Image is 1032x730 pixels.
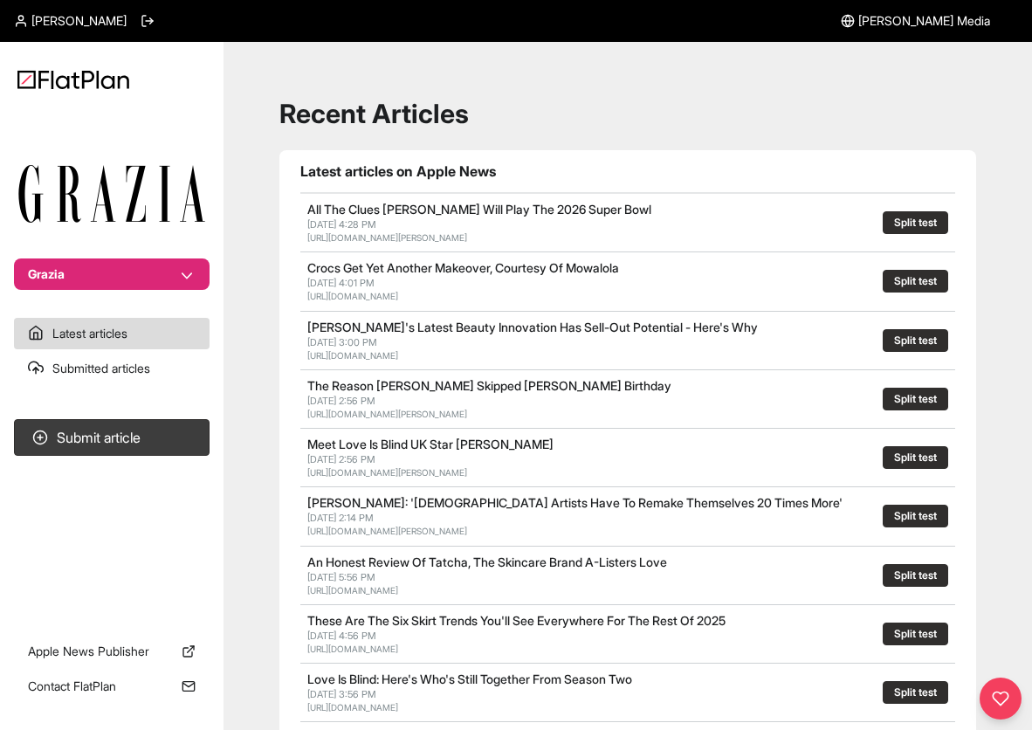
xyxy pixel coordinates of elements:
span: [PERSON_NAME] [31,12,127,30]
img: Publication Logo [17,164,206,224]
a: [URL][DOMAIN_NAME][PERSON_NAME] [307,409,467,419]
button: Split test [883,446,948,469]
button: Split test [883,329,948,352]
h1: Recent Articles [279,98,976,129]
a: Crocs Get Yet Another Makeover, Courtesy Of Mowalola [307,260,619,275]
a: All The Clues [PERSON_NAME] Will Play The 2026 Super Bowl [307,202,651,217]
a: [URL][DOMAIN_NAME][PERSON_NAME] [307,467,467,478]
span: [DATE] 5:56 PM [307,571,375,583]
h1: Latest articles on Apple News [300,161,955,182]
span: [DATE] 3:00 PM [307,336,377,348]
a: Latest articles [14,318,210,349]
a: Submitted articles [14,353,210,384]
span: [DATE] 3:56 PM [307,688,376,700]
button: Split test [883,270,948,293]
a: Contact FlatPlan [14,671,210,702]
a: [URL][DOMAIN_NAME] [307,702,398,713]
span: [PERSON_NAME] Media [858,12,990,30]
a: An Honest Review Of Tatcha, The Skincare Brand A-Listers Love [307,554,667,569]
a: [PERSON_NAME]'s Latest Beauty Innovation Has Sell-Out Potential - Here's Why [307,320,758,334]
a: [URL][DOMAIN_NAME][PERSON_NAME] [307,232,467,243]
a: [URL][DOMAIN_NAME] [307,585,398,596]
button: Split test [883,505,948,527]
span: [DATE] 2:56 PM [307,395,375,407]
a: Meet Love Is Blind UK Star [PERSON_NAME] [307,437,554,451]
span: [DATE] 2:14 PM [307,512,374,524]
button: Split test [883,564,948,587]
button: Split test [883,623,948,645]
span: [DATE] 4:28 PM [307,218,376,231]
span: [DATE] 2:56 PM [307,453,375,465]
a: Love Is Blind: Here's Who's Still Together From Season Two [307,671,632,686]
a: [URL][DOMAIN_NAME] [307,291,398,301]
a: [PERSON_NAME]: '[DEMOGRAPHIC_DATA] Artists Have To Remake Themselves 20 Times More' [307,495,843,510]
span: [DATE] 4:01 PM [307,277,375,289]
a: Apple News Publisher [14,636,210,667]
button: Submit article [14,419,210,456]
a: [URL][DOMAIN_NAME] [307,350,398,361]
button: Split test [883,681,948,704]
a: [URL][DOMAIN_NAME][PERSON_NAME] [307,526,467,536]
button: Split test [883,388,948,410]
button: Split test [883,211,948,234]
img: Logo [17,70,129,89]
a: [URL][DOMAIN_NAME] [307,644,398,654]
button: Grazia [14,258,210,290]
a: [PERSON_NAME] [14,12,127,30]
a: The Reason [PERSON_NAME] Skipped [PERSON_NAME] Birthday [307,378,671,393]
a: These Are The Six Skirt Trends You'll See Everywhere For The Rest Of 2025 [307,613,726,628]
span: [DATE] 4:56 PM [307,630,376,642]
